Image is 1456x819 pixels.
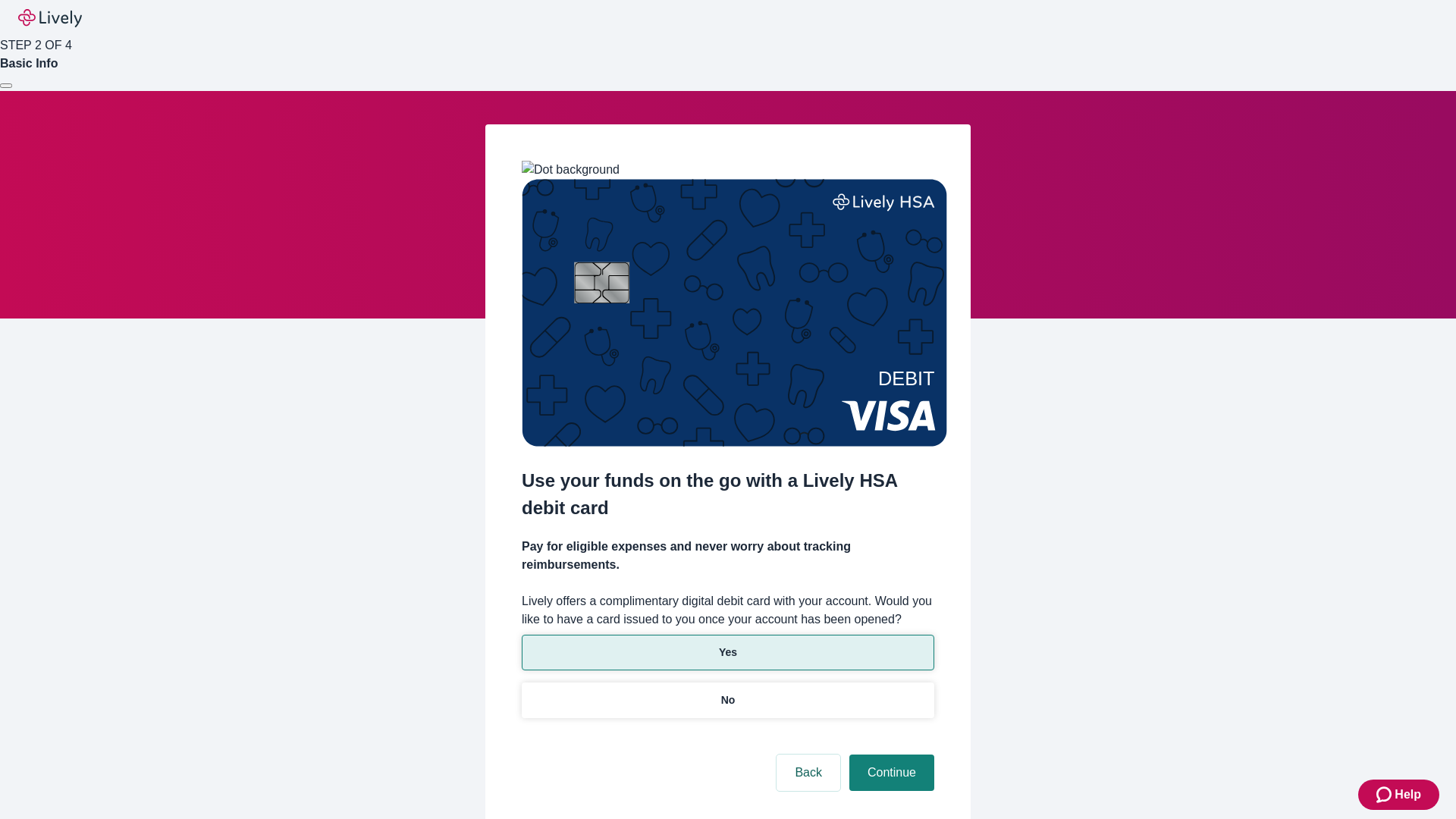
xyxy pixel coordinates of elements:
[719,645,737,661] p: Yes
[1395,786,1421,804] span: Help
[1358,780,1439,810] button: Zendesk support iconHelp
[522,538,934,574] h4: Pay for eligible expenses and never worry about tracking reimbursements.
[777,755,840,791] button: Back
[522,179,947,447] img: Debit card
[18,9,82,27] img: Lively
[522,467,934,522] h2: Use your funds on the go with a Lively HSA debit card
[522,592,934,629] label: Lively offers a complimentary digital debit card with your account. Would you like to have a card...
[721,692,736,708] p: No
[522,682,934,718] button: No
[522,161,620,179] img: Dot background
[1376,786,1395,804] svg: Zendesk support icon
[522,635,934,670] button: Yes
[849,755,934,791] button: Continue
